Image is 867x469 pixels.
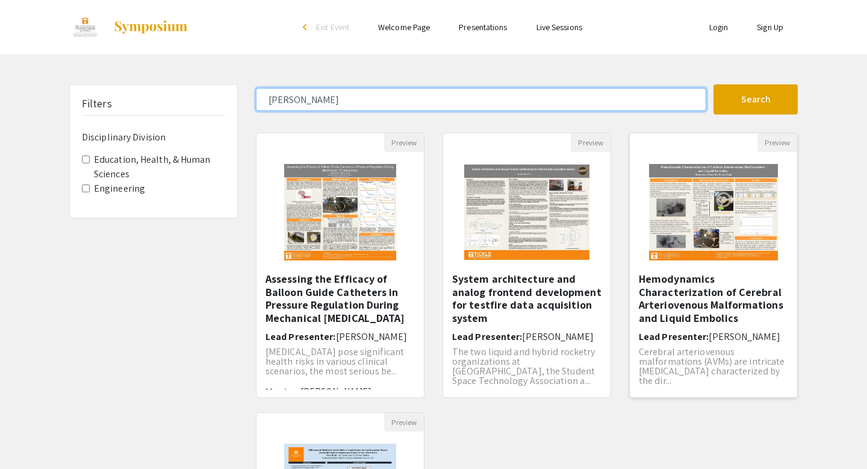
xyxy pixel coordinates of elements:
a: Live Sessions [536,22,582,33]
a: Presentations [459,22,507,33]
span: [MEDICAL_DATA] pose significant health risks in various clinical scenarios, the most serious be... [266,345,404,377]
a: Login [709,22,729,33]
iframe: Chat [9,415,51,460]
h5: Filters [82,97,112,110]
h5: Assessing the Efficacy of Balloon Guide Catheters in Pressure Regulation During Mechanical [MEDIC... [266,272,415,324]
a: Sign Up [757,22,783,33]
h5: System architecture and analog frontend development for testfire data acquisition system [452,272,601,324]
img: <p>System architecture and analog frontend development for testfire data acquisition system</p> [452,152,601,272]
div: Open Presentation <p>Hemodynamics Characterization of Cerebral Arteriovenous Malformations and Li... [629,133,798,398]
button: Preview [384,413,424,432]
button: Preview [757,133,797,152]
label: Engineering [94,181,145,196]
span: [PERSON_NAME] [709,330,780,343]
h6: Lead Presenter: [452,331,601,342]
p: Cerebral arteriovenous malformations (AVMs) are intricate [MEDICAL_DATA] characterized by the dir... [639,347,788,386]
h6: Lead Presenter: [266,331,415,342]
h6: Lead Presenter: [639,331,788,342]
div: arrow_back_ios [303,24,310,31]
span: [PERSON_NAME] [522,330,593,343]
button: Preview [571,133,611,152]
img: Symposium by ForagerOne [113,20,188,34]
span: The two liquid and hybrid rocketry organizations at [GEOGRAPHIC_DATA], the Student Space Technolo... [452,345,595,387]
div: Open Presentation <p>System architecture and analog frontend development for testfire data acquis... [443,133,611,398]
button: Search [713,84,798,115]
button: Preview [384,133,424,152]
span: [PERSON_NAME] [336,330,407,343]
span: Exit Event [316,22,349,33]
img: <p>Assessing the Efficacy of Balloon Guide Catheters in Pressure Regulation During Mechanical Thr... [272,152,409,272]
div: Open Presentation <p>Assessing the Efficacy of Balloon Guide Catheters in Pressure Regulation Dur... [256,133,424,398]
label: Education, Health, & Human Sciences [94,153,225,181]
span: [PERSON_NAME] [300,385,371,398]
a: Welcome Page [378,22,430,33]
input: Search Keyword(s) Or Author(s) [256,88,706,111]
img: <p>Hemodynamics Characterization of Cerebral Arteriovenous Malformations and Liquid Embolics</p> [637,152,789,272]
img: Discovery Day 2024 [69,12,101,42]
h5: Hemodynamics Characterization of Cerebral Arteriovenous Malformations and Liquid Embolics [639,272,788,324]
span: Mentor: [266,385,300,398]
h6: Disciplinary Division [82,131,225,143]
a: Discovery Day 2024 [69,12,188,42]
